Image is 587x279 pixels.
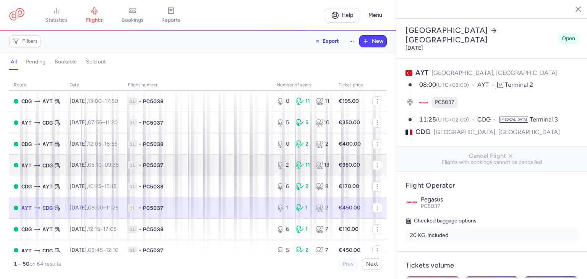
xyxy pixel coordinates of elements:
[14,261,29,267] strong: 1 – 50
[364,8,387,23] button: Menu
[477,81,497,89] span: AYT
[296,204,310,212] div: 1
[339,98,359,104] strong: €195.00
[316,247,329,254] div: 7
[88,226,117,232] span: –
[296,225,310,233] div: 1
[106,204,118,211] time: 11:25
[562,35,575,42] span: Open
[21,118,32,127] span: AYT
[139,183,141,190] span: •
[37,7,75,24] a: statistics
[9,8,24,22] a: CitizenPlane red outlined logo
[21,247,32,255] span: AYT
[277,225,290,233] div: 6
[418,97,429,108] figure: PC airline logo
[139,204,141,212] span: •
[22,38,38,44] span: Filters
[88,247,118,253] span: –
[88,119,118,126] span: –
[70,183,117,190] span: [DATE],
[55,58,77,65] h4: bookable
[402,159,581,165] span: Flights with bookings cannot be cancelled
[143,225,164,233] span: PC5038
[122,17,144,24] span: bookings
[143,161,164,169] span: PC5037
[42,225,53,234] span: AYT
[139,97,141,105] span: •
[21,204,32,212] span: AYT
[342,12,353,18] span: Help
[104,141,117,147] time: 16:55
[143,97,164,105] span: PC5038
[139,161,141,169] span: •
[70,204,118,211] span: [DATE],
[143,119,164,127] span: PC5037
[139,140,141,148] span: •
[405,196,418,208] img: Pegasus logo
[334,79,368,91] th: Ticket price
[105,162,119,168] time: 09:35
[65,79,123,91] th: date
[70,119,118,126] span: [DATE],
[152,7,190,24] a: reports
[42,182,53,191] span: AYT
[277,247,290,254] div: 5
[339,162,360,168] strong: €360.00
[405,26,556,45] h2: [GEOGRAPHIC_DATA] [GEOGRAPHIC_DATA]
[143,247,164,254] span: PC5037
[323,38,339,44] span: Export
[128,97,137,105] span: 1L
[505,81,533,88] span: Terminal 2
[325,8,359,23] a: Help
[360,36,386,47] button: New
[42,140,53,148] span: AYT
[128,161,137,169] span: 1L
[405,261,578,270] h4: Tickets volume
[128,183,137,190] span: 1L
[143,183,164,190] span: PC5038
[431,69,558,76] span: [GEOGRAPHIC_DATA], [GEOGRAPHIC_DATA]
[10,36,41,47] button: Filters
[70,141,117,147] span: [DATE],
[29,261,61,267] span: on 64 results
[296,183,310,190] div: 2
[296,247,310,254] div: 2
[277,161,290,169] div: 2
[42,97,53,105] span: AYT
[88,204,118,211] span: –
[88,226,100,232] time: 12:15
[88,247,103,253] time: 08:45
[70,247,118,253] span: [DATE],
[436,82,469,88] span: (UTC+03:00)
[128,225,137,233] span: 1L
[316,204,329,212] div: 2
[405,216,578,225] h5: Checked baggage options
[316,119,329,127] div: 10
[421,196,578,203] p: Pegasus
[402,152,581,159] span: Cancel Flight
[123,79,272,91] th: Flight number
[405,45,423,51] time: [DATE]
[88,183,117,190] span: –
[70,226,117,232] span: [DATE],
[88,141,117,147] span: –
[88,119,102,126] time: 07:55
[128,204,137,212] span: 1L
[21,140,32,148] span: CDG
[339,226,358,232] strong: €110.00
[477,115,499,124] span: CDG
[277,183,290,190] div: 6
[277,204,290,212] div: 1
[45,17,68,24] span: statistics
[128,140,137,148] span: 1L
[21,161,32,170] span: AYT
[42,247,53,255] span: CDG
[88,162,119,168] span: –
[88,141,101,147] time: 12:05
[497,82,503,88] span: T2
[139,247,141,254] span: •
[21,97,32,105] span: CDG
[103,226,117,232] time: 17:05
[161,17,180,24] span: reports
